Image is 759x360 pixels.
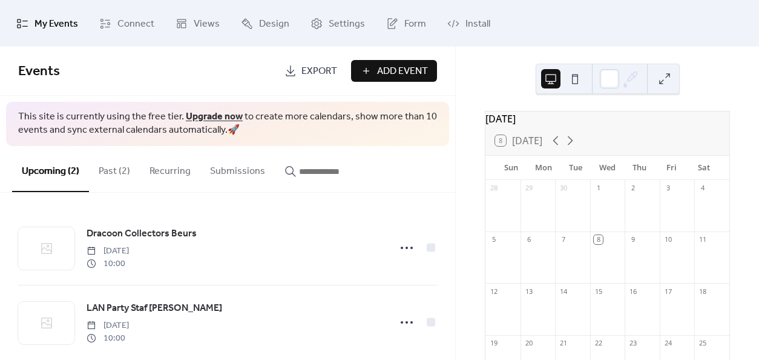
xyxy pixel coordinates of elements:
div: Fri [655,156,688,180]
a: Dracoon Collectors Beurs [87,226,197,242]
span: 10:00 [87,332,129,345]
span: LAN Party Staf [PERSON_NAME] [87,301,222,316]
div: 15 [594,287,603,296]
div: 12 [489,287,498,296]
a: Install [438,5,499,42]
div: 23 [628,339,637,348]
span: This site is currently using the free tier. to create more calendars, show more than 10 events an... [18,110,437,138]
span: Views [194,15,220,33]
div: 9 [628,235,637,244]
span: Add Event [377,64,428,79]
span: My Events [34,15,78,33]
div: 24 [663,339,672,348]
div: 8 [594,235,603,244]
button: Past (2) [89,146,140,191]
div: Thu [623,156,655,180]
div: 17 [663,287,672,296]
div: 7 [559,235,568,244]
div: 19 [489,339,498,348]
div: 29 [524,184,533,193]
span: Install [465,15,490,33]
a: LAN Party Staf [PERSON_NAME] [87,301,222,316]
div: 14 [559,287,568,296]
div: 1 [594,184,603,193]
span: Export [301,64,337,79]
span: Settings [329,15,365,33]
a: Views [166,5,229,42]
a: Form [377,5,435,42]
button: Submissions [200,146,275,191]
a: Connect [90,5,163,42]
span: Events [18,58,60,85]
div: Wed [591,156,623,180]
div: Sat [688,156,720,180]
a: Settings [301,5,374,42]
div: 25 [698,339,707,348]
div: 30 [559,184,568,193]
a: Export [275,60,346,82]
div: 13 [524,287,533,296]
span: Connect [117,15,154,33]
a: Design [232,5,298,42]
a: Upgrade now [186,107,243,126]
div: 10 [663,235,672,244]
div: 11 [698,235,707,244]
div: 6 [524,235,533,244]
div: 16 [628,287,637,296]
div: [DATE] [485,112,729,126]
div: 4 [698,184,707,193]
div: 3 [663,184,672,193]
span: [DATE] [87,319,129,332]
div: Sun [495,156,527,180]
a: My Events [7,5,87,42]
span: Form [404,15,426,33]
div: 20 [524,339,533,348]
div: 2 [628,184,637,193]
div: 21 [559,339,568,348]
span: [DATE] [87,245,129,258]
div: 5 [489,235,498,244]
button: Upcoming (2) [12,146,89,192]
span: 10:00 [87,258,129,270]
span: Design [259,15,289,33]
div: 18 [698,287,707,296]
div: Mon [527,156,559,180]
div: 28 [489,184,498,193]
button: Add Event [351,60,437,82]
div: 22 [594,339,603,348]
div: Tue [559,156,591,180]
button: Recurring [140,146,200,191]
